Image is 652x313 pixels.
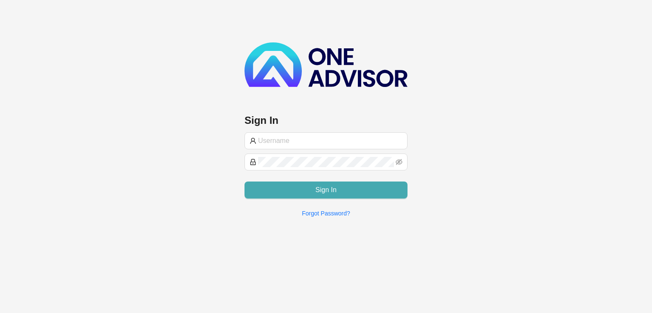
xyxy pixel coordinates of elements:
span: eye-invisible [396,159,402,165]
img: b89e593ecd872904241dc73b71df2e41-logo-dark.svg [244,42,407,87]
h3: Sign In [244,114,407,127]
input: Username [258,136,402,146]
span: user [250,137,256,144]
a: Forgot Password? [302,210,350,217]
button: Sign In [244,182,407,198]
span: lock [250,159,256,165]
span: Sign In [315,185,337,195]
